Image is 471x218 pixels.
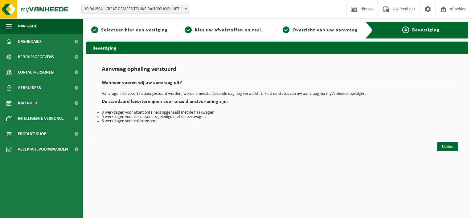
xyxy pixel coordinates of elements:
h2: De standaard levertermijnen voor onze dienstverlening zijn: [102,99,453,107]
span: Contactpersonen [18,65,54,80]
a: 1Selecteer hier een vestiging [89,26,170,34]
span: Product Shop [18,126,46,142]
span: Gebruikers [18,80,41,95]
li: 3 werkdagen voor afzetcontainers opgehaald met de haakwagen [102,111,453,115]
span: Overzicht van uw aanvraag [293,28,358,33]
span: 10-941594 - CREAT-GEMEENTELIJKE BASISSCHOOL HET PARK - MELLE [82,5,189,14]
span: 1 [91,26,98,33]
span: Intelligente verbond... [18,111,66,126]
span: Selecteer hier een vestiging [101,28,168,33]
h2: Bevestiging [86,42,468,54]
p: Aanvragen die voor 17u doorgestuurd worden, worden meestal dezelfde dag nog verwerkt. U kunt de s... [102,92,453,96]
span: Bevestiging [412,28,440,33]
span: Kies uw afvalstoffen en recipiënten [195,28,280,33]
span: 4 [402,26,409,33]
a: Sluiten [437,142,458,151]
span: Dashboard [18,34,41,49]
li: 5 werkdagen voor collitransport [102,119,453,123]
h1: Aanvraag ophaling verstuurd [102,66,453,76]
span: Navigatie [18,18,37,34]
span: 2 [185,26,192,33]
span: 3 [283,26,289,33]
span: Kalender [18,95,37,111]
li: 5 werkdagen voor rolcontainers geledigd met de perswagen [102,115,453,119]
a: 2Kies uw afvalstoffen en recipiënten [185,26,265,34]
a: 3Overzicht van uw aanvraag [280,26,360,34]
span: 10-941594 - CREAT-GEMEENTELIJKE BASISSCHOOL HET PARK - MELLE [81,5,189,14]
h2: Wanneer voeren wij uw aanvraag uit? [102,80,453,89]
span: Acceptatievoorwaarden [18,142,68,157]
span: Bedrijfsgegevens [18,49,54,65]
